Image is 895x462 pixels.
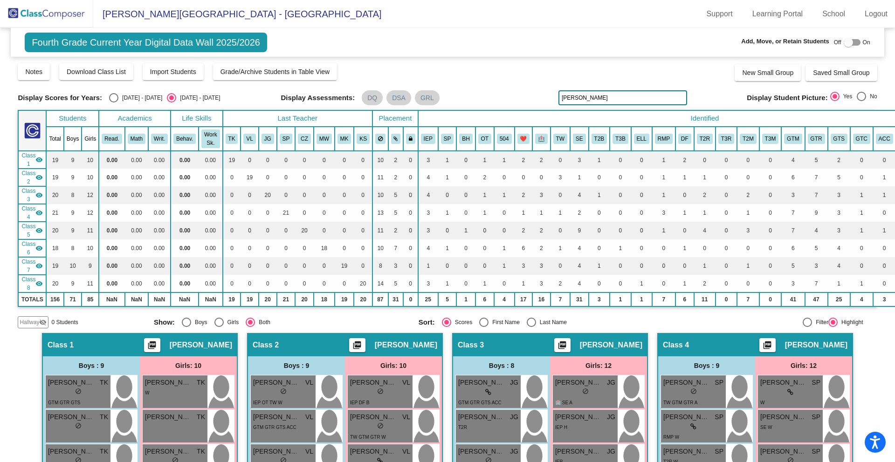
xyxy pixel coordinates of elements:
[259,204,277,222] td: 0
[805,127,828,151] th: Gifted Reading
[551,186,570,204] td: 0
[46,169,63,186] td: 19
[558,90,687,105] input: Search...
[354,169,372,186] td: 0
[109,93,220,102] mat-radio-group: Select an option
[223,110,372,127] th: Last Teacher
[144,338,160,352] button: Print Students Details
[199,151,222,169] td: 0.00
[699,7,740,21] a: Support
[737,204,759,222] td: 1
[148,186,171,204] td: 0.00
[652,204,675,222] td: 3
[18,169,46,186] td: Vicki Lazuka - No Class Name
[675,169,694,186] td: 1
[148,204,171,222] td: 0.00
[532,204,551,222] td: 1
[828,186,850,204] td: 3
[35,156,43,163] mat-icon: visibility
[441,134,454,144] button: SP
[403,127,418,151] th: Keep with teacher
[515,151,533,169] td: 2
[173,134,196,144] button: Behav.
[853,134,870,144] button: GTC
[631,186,652,204] td: 0
[631,151,652,169] td: 0
[747,94,827,102] span: Display Student Picture:
[737,169,759,186] td: 0
[148,151,171,169] td: 0.00
[613,134,628,144] button: T3B
[570,186,589,204] td: 4
[335,186,354,204] td: 0
[475,127,494,151] th: Occupational Therapy Only IEP
[226,134,238,144] button: TK
[573,134,586,144] button: SE
[781,204,805,222] td: 7
[815,7,853,21] a: School
[262,134,274,144] button: JG
[335,151,354,169] td: 0
[675,151,694,169] td: 2
[456,127,475,151] th: Behavior Only IEP
[18,204,46,222] td: Stephanie Pawlaczyk - No Class Name
[834,38,841,47] span: Off
[589,204,610,222] td: 0
[532,151,551,169] td: 2
[21,204,35,221] span: Class 4
[589,151,610,169] td: 1
[535,134,548,144] button: 🏥
[716,204,737,222] td: 0
[675,186,694,204] td: 0
[675,127,694,151] th: Dyslexia Flagged
[438,169,457,186] td: 1
[494,169,515,186] td: 0
[82,169,99,186] td: 10
[220,68,330,75] span: Grade/Archive Students in Table View
[438,186,457,204] td: 0
[64,186,82,204] td: 8
[418,204,438,222] td: 3
[314,186,335,204] td: 0
[532,169,551,186] td: 0
[863,38,870,47] span: On
[295,151,314,169] td: 0
[171,204,199,222] td: 0.00
[515,127,533,151] th: Heart Parent
[223,127,241,151] th: Tim Kenney
[697,134,713,144] button: T2R
[295,169,314,186] td: 0
[551,127,570,151] th: Twin
[354,151,372,169] td: 0
[570,127,589,151] th: Social Emotional
[515,204,533,222] td: 1
[589,186,610,204] td: 1
[610,169,631,186] td: 0
[759,127,782,151] th: Tier 3 Math
[99,110,171,127] th: Academics
[850,204,873,222] td: 1
[241,169,258,186] td: 19
[241,186,258,204] td: 0
[805,151,828,169] td: 5
[281,94,355,102] span: Display Assessments:
[372,110,418,127] th: Placement
[497,134,512,144] button: 504
[475,151,494,169] td: 1
[277,151,296,169] td: 0
[403,186,418,204] td: 0
[64,151,82,169] td: 9
[515,169,533,186] td: 0
[372,127,388,151] th: Keep away students
[475,186,494,204] td: 1
[82,204,99,222] td: 12
[67,68,126,75] span: Download Class List
[128,134,145,144] button: Math
[277,204,296,222] td: 21
[298,134,311,144] button: CZ
[759,169,782,186] td: 0
[64,204,82,222] td: 9
[21,151,35,168] span: Class 1
[438,127,457,151] th: Speech Only IEP
[25,68,42,75] span: Notes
